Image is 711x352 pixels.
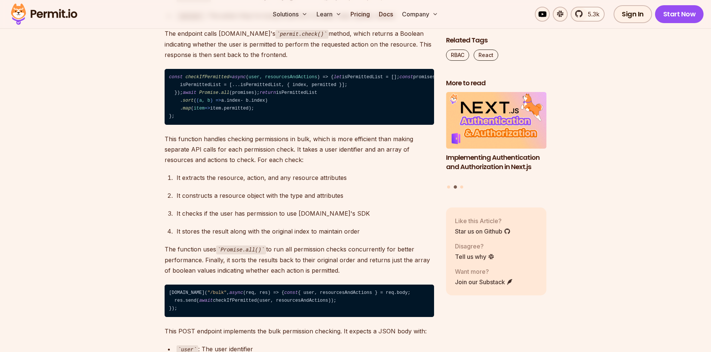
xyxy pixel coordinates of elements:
[194,106,205,111] span: item
[347,7,373,22] a: Pricing
[165,28,434,60] p: The endpoint calls [DOMAIN_NAME]'s method, which returns a Boolean indicating whether the user is...
[232,74,246,80] span: async
[314,7,344,22] button: Learn
[199,298,213,303] span: await
[165,326,434,336] p: This POST endpoint implements the bulk permission checking. It expects a JSON body with:
[183,90,197,95] span: await
[446,79,547,88] h2: More to read
[446,92,547,190] div: Posts
[165,134,434,165] p: This function handles checking permissions in bulk, which is more efficient than making separate ...
[169,74,183,80] span: const
[446,50,469,61] a: RBAC
[455,267,513,276] p: Want more?
[614,5,652,23] a: Sign In
[208,290,227,295] span: "/bulk"
[474,50,498,61] a: React
[655,5,704,23] a: Start Now
[251,98,265,103] span: index
[446,36,547,45] h2: Related Tags
[165,285,434,317] code: [DOMAIN_NAME]( , (req, res) => { { user, resourcesAndActions } = req.body; res.send( checkIfPermi...
[185,74,230,80] span: checkIfPermitted
[446,92,547,149] img: Implementing Authentication and Authorization in Next.js
[455,227,511,236] a: Star us on Github
[249,74,317,80] span: user, resourcesAndActions
[455,252,495,261] a: Tell us why
[284,290,298,295] span: const
[259,90,276,95] span: return
[165,69,434,125] code: = ( ) => { isPermittedList = []; promises = resourcesAndActions. ( (resourceAndAction, index) => ...
[194,106,210,111] span: =>
[446,92,547,181] li: 2 of 3
[455,278,513,286] a: Join our Substack
[227,98,240,103] span: index
[455,216,511,225] p: Like this Article?
[275,30,328,39] code: permit.check()
[177,172,434,183] div: It extracts the resource, action, and any resource attributes
[221,90,229,95] span: all
[376,7,396,22] a: Docs
[230,290,243,295] span: async
[183,98,194,103] span: sort
[165,244,434,276] p: The function uses to run all permission checks concurrently for better performance. Finally, it s...
[583,10,599,19] span: 5.3k
[399,7,441,22] button: Company
[183,106,191,111] span: map
[455,242,495,251] p: Disagree?
[447,185,450,188] button: Go to slide 1
[399,74,413,80] span: const
[196,98,221,103] span: ( ) =>
[216,245,266,254] code: Promise.all()
[7,1,81,27] img: Permit logo
[334,74,342,80] span: let
[460,185,463,188] button: Go to slide 3
[571,7,605,22] a: 5.3k
[199,90,218,95] span: Promise
[446,153,547,172] h3: Implementing Authentication and Authorization in Next.js
[177,208,434,219] div: It checks if the user has permission to use [DOMAIN_NAME]'s SDK
[199,98,210,103] span: a, b
[177,190,434,201] div: It constructs a resource object with the type and attributes
[270,7,311,22] button: Solutions
[453,185,457,189] button: Go to slide 2
[224,106,249,111] span: permitted
[177,226,434,237] div: It stores the result along with the original index to maintain order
